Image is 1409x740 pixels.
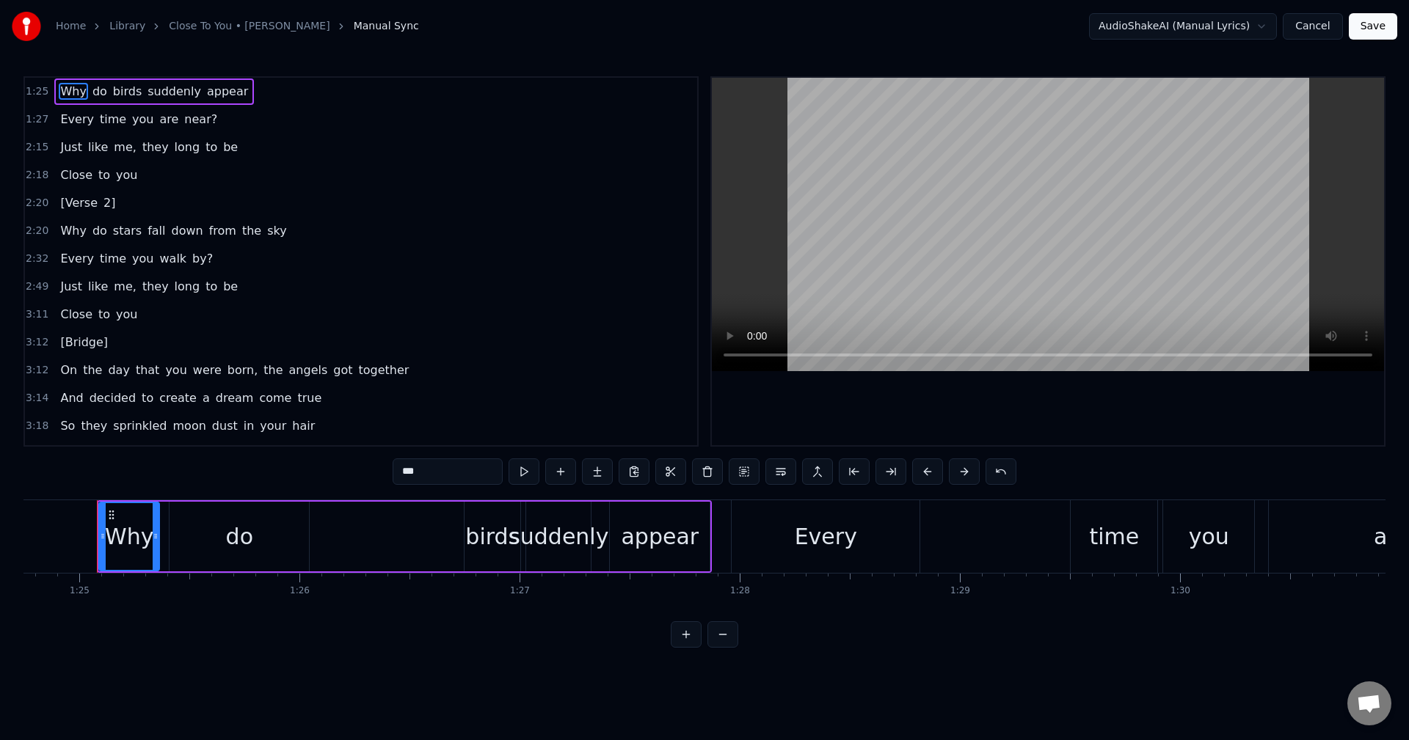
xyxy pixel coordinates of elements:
span: to [97,306,112,323]
span: like [87,139,109,155]
span: Manual Sync [354,19,419,34]
span: Close [59,306,94,323]
span: to [140,389,155,406]
span: stars [112,222,143,239]
span: 3:12 [26,363,48,378]
span: decided [88,389,137,406]
span: 3:12 [26,335,48,350]
span: [Bridge] [59,334,109,351]
span: angels [288,362,330,378]
div: do [226,520,253,553]
span: [Verse [59,194,99,211]
span: walk [158,250,188,267]
span: you [131,111,155,128]
span: 3:14 [26,391,48,406]
div: Why [105,520,153,553]
span: by? [191,250,214,267]
span: Just [59,139,83,155]
span: time [98,111,128,128]
span: together [357,362,410,378]
div: 1:30 [1170,585,1190,597]
span: be [222,278,239,295]
span: 2:15 [26,140,48,155]
span: come [258,389,293,406]
span: near? [183,111,219,128]
span: they [141,278,170,295]
span: down [170,222,205,239]
span: 3:18 [26,419,48,433]
span: dust [211,417,239,434]
span: do [91,222,109,239]
div: birds [465,520,520,553]
span: 2:18 [26,168,48,183]
span: they [79,417,109,434]
span: born, [226,362,259,378]
button: Save [1349,13,1397,40]
a: Close To You • [PERSON_NAME] [169,19,330,34]
button: Cancel [1283,13,1342,40]
div: time [1089,520,1139,553]
span: moon [172,417,208,434]
span: you [114,306,139,323]
span: got [332,362,354,378]
span: me, [112,278,138,295]
span: day [106,362,131,378]
span: 2:32 [26,252,48,266]
span: me, [112,139,138,155]
span: 1:25 [26,84,48,99]
span: Why [59,83,87,100]
span: 2] [102,194,117,211]
div: appear [621,520,699,553]
span: you [131,250,155,267]
span: do [91,83,109,100]
span: in [242,417,256,434]
div: Open chat [1347,681,1391,725]
span: fall [146,222,167,239]
span: from [208,222,238,239]
div: 1:29 [950,585,970,597]
span: are [158,111,180,128]
span: 1:27 [26,112,48,127]
div: suddenly [509,520,608,553]
span: suddenly [146,83,203,100]
span: 3:11 [26,307,48,322]
span: like [87,278,109,295]
span: dream [214,389,255,406]
span: long [173,278,202,295]
span: On [59,362,79,378]
a: Library [109,19,145,34]
img: youka [12,12,41,41]
span: So [59,417,76,434]
span: to [97,166,112,183]
span: be [222,139,239,155]
span: hair [291,417,316,434]
span: your [258,417,288,434]
span: the [241,222,263,239]
span: create [158,389,198,406]
span: to [204,278,219,295]
div: you [1189,520,1229,553]
span: Why [59,222,87,239]
span: to [204,139,219,155]
span: were [192,362,223,378]
span: And [59,389,84,406]
div: 1:25 [70,585,90,597]
span: you [164,362,188,378]
span: Every [59,111,95,128]
div: Every [795,520,857,553]
span: 2:49 [26,279,48,294]
span: 2:20 [26,224,48,238]
a: Home [56,19,86,34]
span: sky [266,222,288,239]
span: Close [59,166,94,183]
span: a [201,389,211,406]
span: time [98,250,128,267]
span: that [134,362,161,378]
div: 1:27 [510,585,530,597]
div: 1:26 [290,585,310,597]
span: you [114,166,139,183]
span: sprinkled [112,417,168,434]
span: they [141,139,170,155]
span: 2:20 [26,196,48,210]
span: appear [205,83,250,100]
